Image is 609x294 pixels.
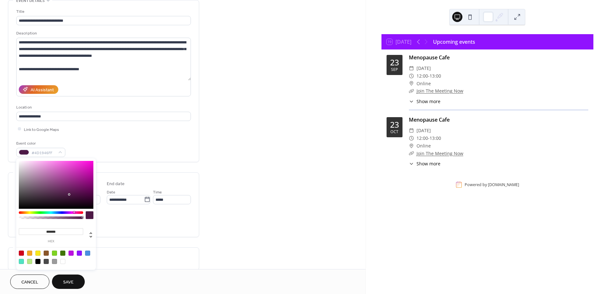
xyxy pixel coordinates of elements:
div: End date [107,181,125,187]
a: Join The Meeting Now [417,150,463,156]
span: 13:00 [430,72,441,80]
div: Powered by [465,182,519,187]
div: #8B572A [44,251,49,256]
div: ​ [409,87,414,95]
div: Event color [16,140,64,147]
div: #417505 [60,251,65,256]
a: Menopause Cafe [409,116,450,123]
button: Cancel [10,275,49,289]
span: Show more [417,160,440,167]
span: - [428,134,430,142]
div: ​ [409,80,414,87]
div: #4A4A4A [44,259,49,264]
div: ​ [409,127,414,134]
span: #4D1946FF [32,149,55,156]
div: 23 [390,58,399,66]
div: Title [16,8,190,15]
div: ​ [409,160,414,167]
div: Oct [390,130,398,134]
a: [DOMAIN_NAME] [488,182,519,187]
div: ​ [409,150,414,157]
div: #4A90E2 [85,251,90,256]
div: #B8E986 [27,259,32,264]
span: Online [417,142,431,150]
div: #F8E71C [35,251,40,256]
span: Link to Google Maps [24,126,59,133]
div: ​ [409,72,414,80]
span: [DATE] [417,127,431,134]
span: 12:00 [417,134,428,142]
div: Upcoming events [433,38,475,46]
span: - [428,72,430,80]
div: #D0021B [19,251,24,256]
button: AI Assistant [19,85,58,94]
button: ​Show more [409,98,440,105]
button: Save [52,275,85,289]
div: ​ [409,64,414,72]
button: ​Show more [409,160,440,167]
a: Menopause Cafe [409,54,450,61]
a: Join The Meeting Now [417,88,463,94]
label: hex [19,240,83,243]
div: Sep [391,68,398,72]
span: 13:00 [430,134,441,142]
span: Cancel [21,279,38,286]
span: Show more [417,98,440,105]
div: #50E3C2 [19,259,24,264]
div: #F5A623 [27,251,32,256]
div: #7ED321 [52,251,57,256]
span: [DATE] [417,64,431,72]
div: ​ [409,142,414,150]
div: #000000 [35,259,40,264]
span: Online [417,80,431,87]
span: Date [107,189,115,195]
div: #BD10E0 [69,251,74,256]
div: ​ [409,134,414,142]
div: AI Assistant [31,87,54,93]
div: Description [16,30,190,37]
div: #9013FE [77,251,82,256]
div: #9B9B9B [52,259,57,264]
span: Time [153,189,162,195]
div: Location [16,104,190,111]
span: 12:00 [417,72,428,80]
div: ​ [409,98,414,105]
div: #FFFFFF [60,259,65,264]
span: Save [63,279,74,286]
div: 23 [390,121,399,129]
